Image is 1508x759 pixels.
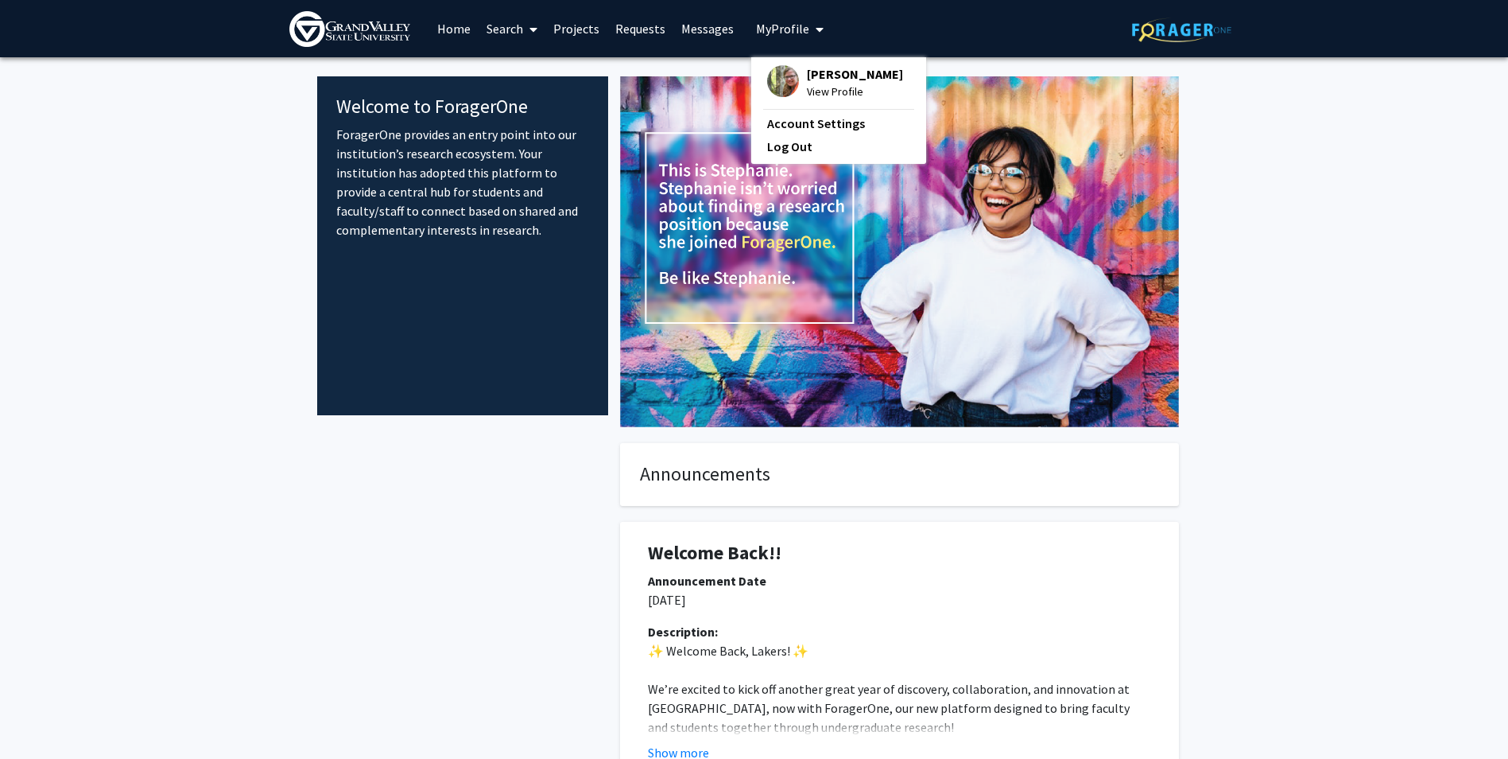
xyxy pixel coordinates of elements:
[640,463,1159,486] h4: Announcements
[336,125,590,239] p: ForagerOne provides an entry point into our institution’s research ecosystem. Your institution ha...
[767,114,910,133] a: Account Settings
[648,622,1151,641] div: Description:
[807,83,903,100] span: View Profile
[479,1,545,56] a: Search
[1132,18,1231,42] img: ForagerOne Logo
[620,76,1179,427] img: Cover Image
[673,1,742,56] a: Messages
[545,1,607,56] a: Projects
[767,65,903,100] div: Profile Picture[PERSON_NAME]View Profile
[289,11,410,47] img: Grand Valley State University Logo
[648,590,1151,609] p: [DATE]
[648,679,1151,737] p: We’re excited to kick off another great year of discovery, collaboration, and innovation at [GEOG...
[607,1,673,56] a: Requests
[12,687,68,747] iframe: Chat
[648,641,1151,660] p: ✨ Welcome Back, Lakers! ✨
[756,21,809,37] span: My Profile
[336,95,590,119] h4: Welcome to ForagerOne
[429,1,479,56] a: Home
[648,542,1151,565] h1: Welcome Back!!
[767,65,799,97] img: Profile Picture
[807,65,903,83] span: [PERSON_NAME]
[648,571,1151,590] div: Announcement Date
[767,137,910,156] a: Log Out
